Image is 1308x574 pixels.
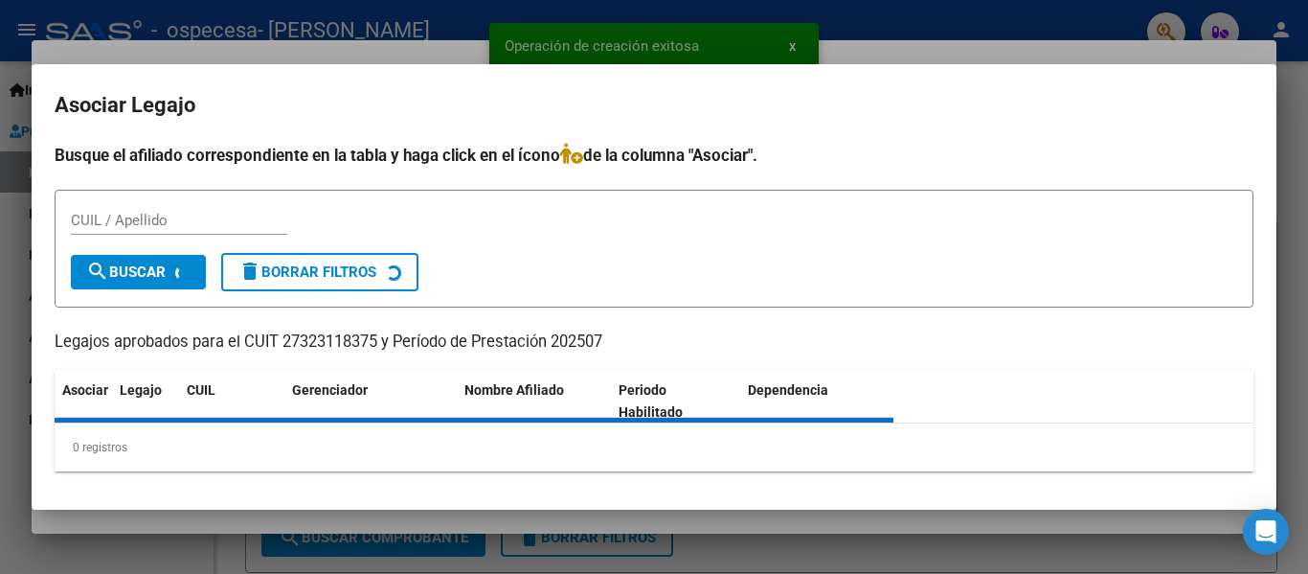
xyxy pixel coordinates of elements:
div: Open Intercom Messenger [1243,509,1289,555]
span: Asociar [62,382,108,398]
datatable-header-cell: Asociar [55,370,112,433]
datatable-header-cell: Nombre Afiliado [457,370,611,433]
datatable-header-cell: Legajo [112,370,179,433]
datatable-header-cell: CUIL [179,370,284,433]
span: Periodo Habilitado [619,382,683,420]
datatable-header-cell: Gerenciador [284,370,457,433]
span: Nombre Afiliado [464,382,564,398]
datatable-header-cell: Periodo Habilitado [611,370,740,433]
p: Legajos aprobados para el CUIT 27323118375 y Período de Prestación 202507 [55,331,1253,355]
h2: Asociar Legajo [55,87,1253,124]
button: Buscar [71,255,206,289]
div: 0 registros [55,424,1253,471]
span: Legajo [120,382,162,398]
span: CUIL [187,382,215,398]
button: Borrar Filtros [221,253,418,291]
datatable-header-cell: Dependencia [740,370,894,433]
span: Gerenciador [292,382,368,398]
mat-icon: search [86,260,109,283]
span: Borrar Filtros [238,264,376,281]
span: Dependencia [748,382,828,398]
h4: Busque el afiliado correspondiente en la tabla y haga click en el ícono de la columna "Asociar". [55,143,1253,168]
mat-icon: delete [238,260,261,283]
span: Buscar [86,264,166,281]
